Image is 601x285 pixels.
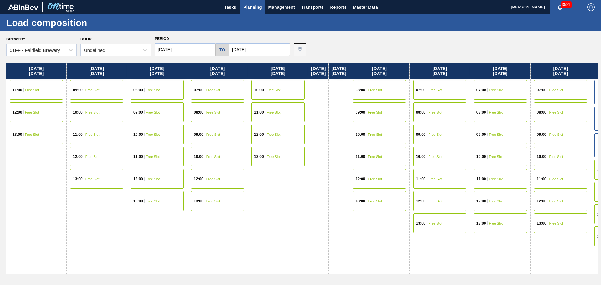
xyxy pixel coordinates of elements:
span: Reports [330,3,347,11]
span: 10:00 [73,110,83,114]
span: 09:00 [537,133,547,136]
span: Free Slot [429,221,443,225]
span: 09:00 [194,133,203,136]
span: 13:00 [13,133,22,136]
span: 10:00 [416,155,426,159]
span: Free Slot [206,199,220,203]
span: 09:00 [416,133,426,136]
span: 11:00 [537,177,547,181]
span: Free Slot [489,133,503,136]
span: 12:00 [73,155,83,159]
span: Free Slot [489,221,503,225]
button: icon-filter-gray [294,43,306,56]
span: Free Slot [206,110,220,114]
span: 09:00 [476,133,486,136]
span: 07:00 [416,88,426,92]
span: Free Slot [489,110,503,114]
span: 11:00 [13,88,22,92]
span: 11:00 [254,110,264,114]
span: Free Slot [267,110,281,114]
span: Free Slot [85,177,100,181]
div: 01FF - Fairfield Brewery [10,48,60,53]
span: Free Slot [549,221,563,225]
span: Free Slot [368,177,382,181]
img: icon-filter-gray [296,46,304,53]
span: Tasks [223,3,237,11]
div: [DATE] [DATE] [531,63,591,79]
button: Notifications [550,3,570,12]
span: Free Slot [267,88,281,92]
span: Free Slot [549,155,563,159]
div: [DATE] [DATE] [410,63,470,79]
span: 08:00 [537,110,547,114]
span: Free Slot [368,110,382,114]
span: Free Slot [25,88,39,92]
span: Free Slot [267,133,281,136]
label: Door [80,37,92,41]
input: mm/dd/yyyy [229,43,290,56]
img: Logout [587,3,595,11]
span: 10:00 [194,155,203,159]
span: 11:00 [133,155,143,159]
span: 09:00 [133,110,143,114]
span: Free Slot [549,133,563,136]
span: Free Slot [429,199,443,203]
span: 07:00 [476,88,486,92]
span: 13:00 [537,221,547,225]
span: 13:00 [254,155,264,159]
div: [DATE] [DATE] [248,63,308,79]
span: Free Slot [368,199,382,203]
span: 12:00 [133,177,143,181]
span: 11:00 [73,133,83,136]
span: 13:00 [356,199,365,203]
span: 08:00 [476,110,486,114]
span: 13:00 [416,221,426,225]
span: Free Slot [429,155,443,159]
span: 12:00 [476,199,486,203]
span: Free Slot [489,199,503,203]
span: Free Slot [146,133,160,136]
span: Free Slot [146,155,160,159]
div: [DATE] [DATE] [187,63,248,79]
span: Free Slot [25,110,39,114]
label: Brewery [6,37,25,41]
span: Free Slot [146,88,160,92]
span: Free Slot [267,155,281,159]
span: Free Slot [368,133,382,136]
span: 10:00 [537,155,547,159]
div: [DATE] [DATE] [308,63,328,79]
span: Free Slot [206,155,220,159]
span: 11:00 [476,177,486,181]
span: 10:00 [356,133,365,136]
span: Free Slot [549,199,563,203]
span: Free Slot [368,155,382,159]
div: [DATE] [DATE] [6,63,66,79]
span: 13:00 [73,177,83,181]
span: 11:00 [356,155,365,159]
span: 12:00 [537,199,547,203]
span: 08:00 [194,110,203,114]
div: [DATE] [DATE] [329,63,349,79]
span: Period [155,37,169,41]
span: Planning [243,3,262,11]
span: Free Slot [85,133,100,136]
span: 09:00 [356,110,365,114]
span: Free Slot [549,88,563,92]
div: [DATE] [DATE] [67,63,127,79]
span: 12:00 [416,199,426,203]
span: Free Slot [206,88,220,92]
span: 09:00 [73,88,83,92]
span: Free Slot [85,155,100,159]
h5: to [219,48,225,52]
span: Free Slot [368,88,382,92]
span: Free Slot [146,199,160,203]
span: Free Slot [429,133,443,136]
span: Master Data [353,3,378,11]
span: 3521 [561,1,572,8]
h1: Load composition [6,19,117,26]
span: Free Slot [85,110,100,114]
span: 12:00 [356,177,365,181]
div: [DATE] [DATE] [127,63,187,79]
span: 10:00 [254,88,264,92]
div: [DATE] [DATE] [349,63,409,79]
